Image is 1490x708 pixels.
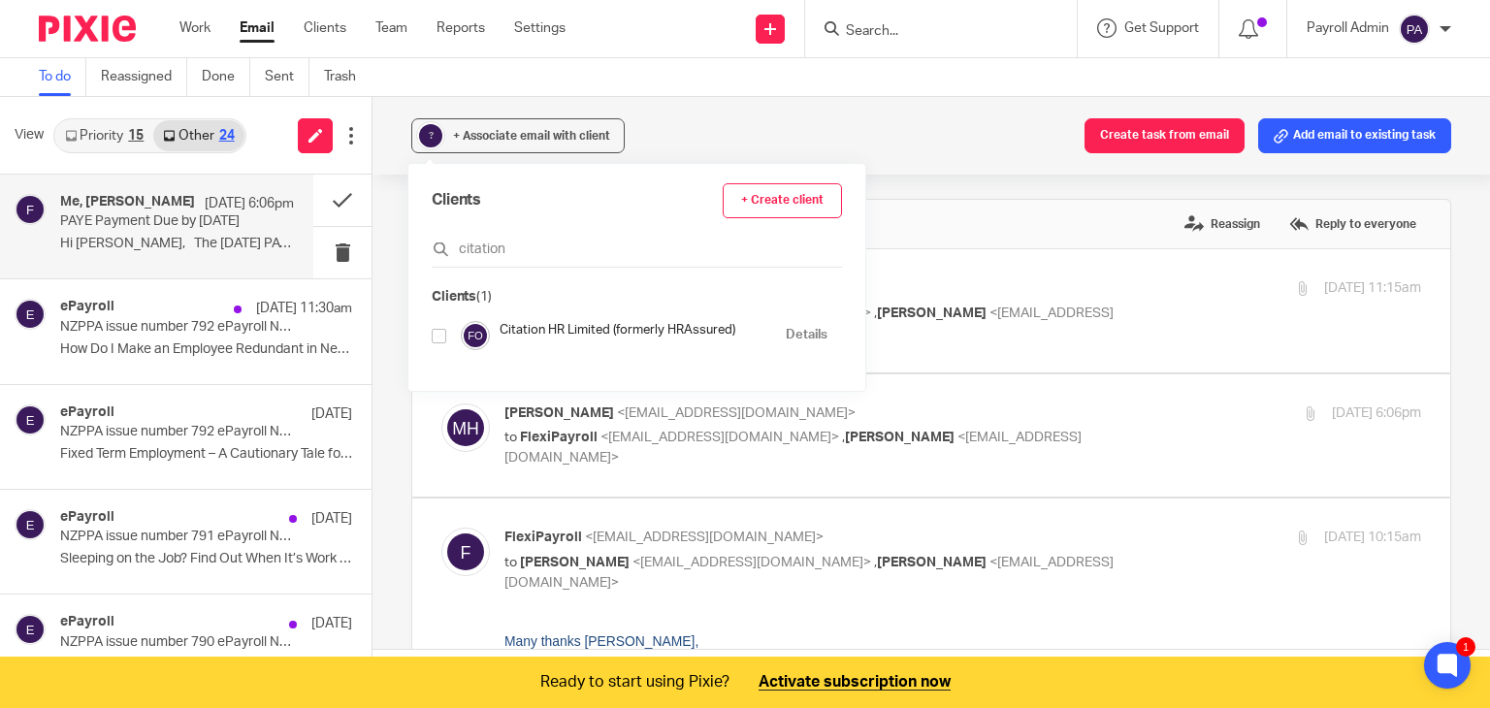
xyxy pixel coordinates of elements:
[202,58,250,96] a: Done
[461,321,490,350] img: svg%3E
[877,556,987,569] span: [PERSON_NAME]
[453,130,610,142] span: + Associate email with client
[60,194,195,210] h4: Me, [PERSON_NAME]
[504,556,1114,590] span: <[EMAIL_ADDRESS][DOMAIN_NAME]>
[34,119,178,136] span: AMSL-NET Payrolls
[786,326,827,344] a: Details
[60,529,294,545] p: NZPPA issue number 791 ePayroll Newsletter
[476,290,492,304] span: (1)
[437,18,485,38] a: Reports
[514,18,566,38] a: Settings
[219,129,235,143] div: 24
[260,139,771,155] span: . This is to allow time for any issues arising with loading the payrolls!
[60,213,247,230] p: PAYE Payment Due by [DATE]
[632,556,871,569] span: <[EMAIL_ADDRESS][DOMAIN_NAME]>
[441,403,490,452] img: svg%3E
[60,341,352,358] p: How Do I Make an Employee Redundant in New...
[146,99,151,115] span: :
[15,509,46,540] img: svg%3E
[1332,403,1421,424] p: [DATE] 6:06pm
[60,404,114,421] h4: ePayroll
[520,431,598,444] span: FlexiPayroll
[1307,18,1389,38] p: Payroll Admin
[877,306,987,320] span: [PERSON_NAME]
[432,240,842,259] input: Click to search...
[1,693,146,707] span: Senior Financial Accountant
[183,119,368,136] span: that go through the Bank
[432,287,492,307] p: Clients
[504,531,582,544] span: FlexiPayroll
[874,556,877,569] span: ,
[311,614,352,633] p: [DATE]
[520,556,630,569] span: [PERSON_NAME]
[60,634,294,651] p: NZPPA issue number 790 ePayroll Newsletter
[504,556,517,569] span: to
[311,509,352,529] p: [DATE]
[1,675,114,691] span: [PERSON_NAME]
[304,18,346,38] a: Clients
[585,531,824,544] span: <[EMAIL_ADDRESS][DOMAIN_NAME]>
[15,404,46,435] img: svg%3E
[265,58,309,96] a: Sent
[60,509,114,526] h4: ePayroll
[205,194,294,213] p: [DATE] 6:06pm
[1085,118,1245,153] button: Create task from email
[1284,209,1421,239] label: Reply to everyone
[109,139,260,155] span: no later than 4.30pm
[1324,528,1421,548] p: [DATE] 10:15am
[153,120,243,151] a: Other24
[256,299,352,318] p: [DATE] 11:30am
[15,125,44,145] span: View
[267,374,391,391] a: [DOMAIN_NAME]
[617,406,856,420] span: <[EMAIL_ADDRESS][DOMAIN_NAME]>
[55,120,153,151] a: Priority15
[240,18,275,38] a: Email
[179,18,211,38] a: Work
[1258,118,1451,153] button: Add email to existing task
[60,551,352,567] p: Sleeping on the Job? Find Out When It’s Work +...
[441,528,490,576] img: svg%3E
[60,446,352,463] p: Fixed Term Employment – A Cautionary Tale for...
[15,614,46,645] img: svg%3E
[60,614,114,630] h4: ePayroll
[101,58,187,96] a: Reassigned
[128,129,144,143] div: 15
[504,406,614,420] span: [PERSON_NAME]
[172,355,209,371] b: Dial
[60,236,294,252] p: Hi [PERSON_NAME], The [DATE] PAYE and Aug...
[411,118,625,153] button: ? + Associate email with client
[1324,278,1421,299] p: [DATE] 11:15am
[504,431,517,444] span: to
[1180,209,1265,239] label: Reassign
[39,16,136,42] img: Pixie
[1399,14,1430,45] img: svg%3E
[419,124,442,147] div: ?
[60,299,114,315] h4: ePayroll
[504,431,1082,465] span: <[EMAIL_ADDRESS][DOMAIN_NAME]>
[60,319,294,336] p: NZPPA issue number 792 ePayroll Newsletter
[15,299,46,330] img: svg%3E
[600,431,839,444] span: <[EMAIL_ADDRESS][DOMAIN_NAME]>
[311,404,352,424] p: [DATE]
[375,18,407,38] a: Team
[369,119,598,136] span: ) need to be
[432,189,481,211] span: Clients
[60,424,294,440] p: NZPPA issue number 792 ePayroll Newsletter
[1456,637,1475,657] div: 1
[500,321,776,339] h4: Citation HR Limited (formerly HRAssured)
[844,23,1019,41] input: Search
[845,431,955,444] span: [PERSON_NAME]
[178,119,183,136] span: (
[324,58,371,96] a: Trash
[200,355,209,371] u: 2
[842,431,845,444] span: ,
[39,58,86,96] a: To do
[874,306,877,320] span: ,
[1124,21,1199,35] span: Get Support
[15,194,46,225] img: svg%3E
[723,183,842,218] a: + Create client
[455,119,597,136] u: finalised/approved/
